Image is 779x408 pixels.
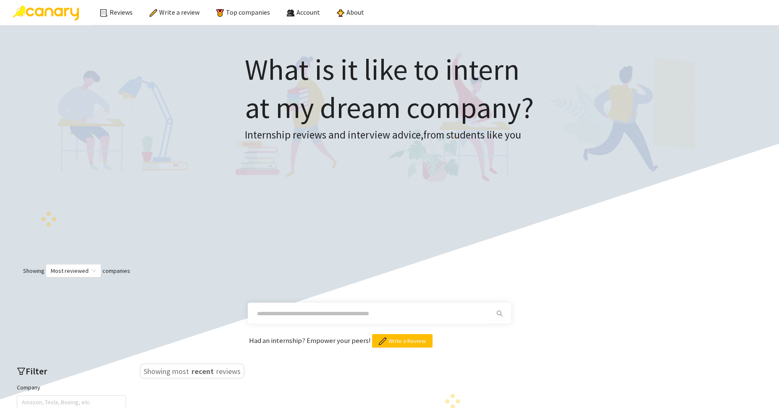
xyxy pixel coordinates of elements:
[287,9,294,17] img: people.png
[8,264,771,277] div: Showing companies
[216,8,270,16] a: Top companies
[372,334,433,348] button: Write a Review
[51,264,96,277] span: Most reviewed
[245,127,534,144] h3: Internship reviews and interview advice, from students like you
[493,310,506,317] span: search
[13,6,79,21] img: Canary Logo
[245,89,534,126] span: at my dream company?
[379,337,386,345] img: pencil.png
[296,8,320,16] span: Account
[245,50,534,127] h1: What is it like to intern
[150,8,199,16] a: Write a review
[17,367,26,376] span: filter
[141,364,244,378] h3: Showing most reviews
[191,365,215,375] span: recent
[337,8,364,16] a: About
[17,364,126,378] h2: Filter
[249,336,372,345] span: Had an internship? Empower your peers!
[388,336,426,345] span: Write a Review
[17,383,40,392] label: Company
[493,307,506,320] button: search
[100,8,133,16] a: Reviews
